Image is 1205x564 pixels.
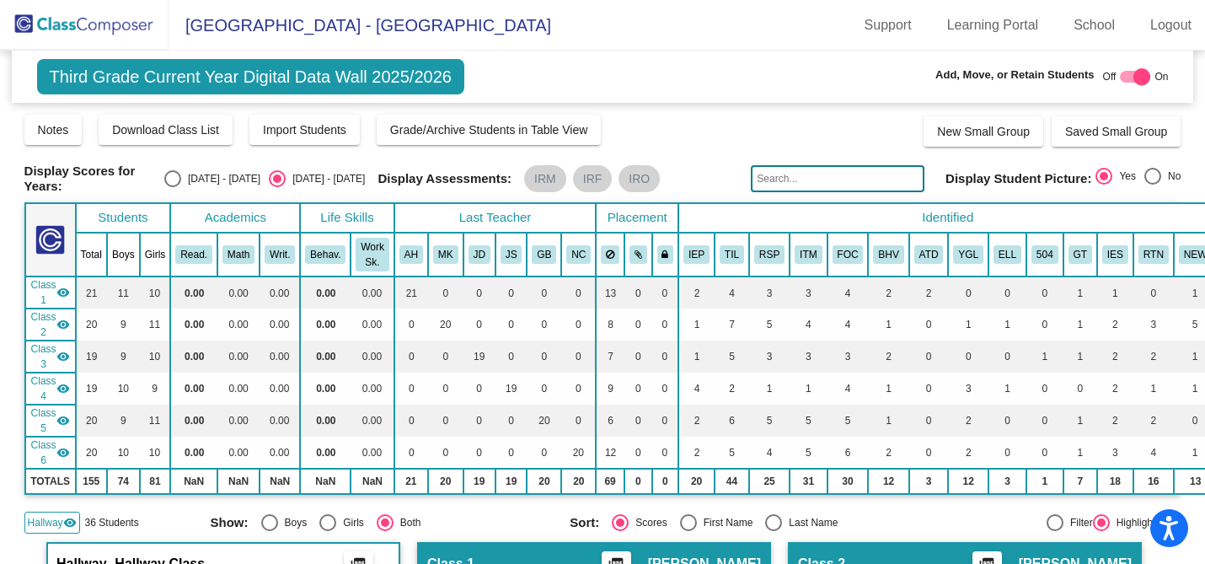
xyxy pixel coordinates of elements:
td: 1 [1097,277,1133,309]
td: NaTosha Comstock - No Class Name [25,437,76,469]
td: 1 [948,309,988,341]
td: 0 [561,373,596,405]
th: Attendance Issues [909,233,949,277]
td: 0 [909,405,949,437]
td: 0 [394,437,428,469]
td: 0 [527,277,561,309]
span: Class 4 [31,373,56,404]
span: Download Class List [112,123,219,137]
div: [DATE] - [DATE] [181,171,260,186]
td: 0 [624,405,652,437]
td: 0 [624,277,652,309]
td: 0.00 [217,405,260,437]
th: Individualized Education Plan [678,233,715,277]
td: 1 [790,373,827,405]
td: 10 [140,437,171,469]
button: 504 [1031,245,1058,264]
th: Title 1 [715,233,749,277]
td: 3 [1097,437,1133,469]
td: 155 [76,469,107,494]
mat-icon: visibility [56,382,70,395]
th: English Language Learner [988,233,1026,277]
button: IES [1102,245,1128,264]
td: 2 [1133,341,1174,373]
td: 0.00 [170,309,217,341]
th: Keep with students [624,233,652,277]
td: 0.00 [260,437,300,469]
button: YGL [953,245,983,264]
td: 0.00 [351,373,394,405]
td: 20 [428,309,463,341]
td: 5 [790,405,827,437]
span: Notes [38,123,69,137]
td: 0.00 [260,309,300,341]
td: 2 [948,437,988,469]
td: 1 [868,309,908,341]
td: 2 [1097,341,1133,373]
button: RSP [754,245,785,264]
button: ATD [914,245,944,264]
td: 0.00 [260,373,300,405]
td: 4 [1133,437,1174,469]
td: 2 [1133,405,1174,437]
td: 0.00 [351,405,394,437]
td: 0 [652,341,679,373]
td: 5 [715,341,749,373]
th: Life Skills [300,203,394,233]
td: 0.00 [351,341,394,373]
span: Display Scores for Years: [24,164,152,194]
td: 3 [790,277,827,309]
td: 20 [76,437,107,469]
td: 6 [596,405,624,437]
td: 20 [76,309,107,341]
button: Writ. [265,245,295,264]
span: On [1154,69,1168,84]
td: 0 [394,405,428,437]
mat-icon: visibility [56,318,70,331]
td: 0 [495,309,528,341]
td: 1 [868,373,908,405]
input: Search... [751,165,924,192]
td: 2 [868,341,908,373]
mat-radio-group: Select an option [1095,168,1181,190]
td: 0.00 [300,437,351,469]
button: Read. [175,245,212,264]
td: 0 [909,373,949,405]
td: 1 [1063,277,1097,309]
td: 2 [948,405,988,437]
td: 0 [1026,437,1063,469]
td: 5 [749,405,790,437]
span: Import Students [263,123,346,137]
th: NaTosha Comstock [561,233,596,277]
td: 0.00 [300,277,351,309]
th: Girls [140,233,171,277]
button: MK [433,245,458,264]
td: 1 [1063,437,1097,469]
button: Download Class List [99,115,233,145]
mat-chip: IRM [524,165,566,192]
td: 0 [394,373,428,405]
td: 0 [428,341,463,373]
button: RTN [1138,245,1169,264]
td: 1 [1063,405,1097,437]
a: Logout [1137,12,1205,39]
td: 19 [76,373,107,405]
button: GB [532,245,556,264]
td: 0 [394,309,428,341]
td: 9 [140,373,171,405]
button: Notes [24,115,83,145]
td: 1 [988,373,1026,405]
th: Students [76,203,171,233]
mat-chip: IRF [573,165,613,192]
td: 4 [715,277,749,309]
span: Display Assessments: [378,171,511,186]
td: 0 [495,405,528,437]
span: New Small Group [937,125,1030,138]
th: Placement [596,203,678,233]
td: 0 [988,405,1026,437]
td: 0 [652,437,679,469]
td: 11 [107,277,140,309]
td: 1 [988,309,1026,341]
td: 0.00 [217,341,260,373]
td: 7 [715,309,749,341]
